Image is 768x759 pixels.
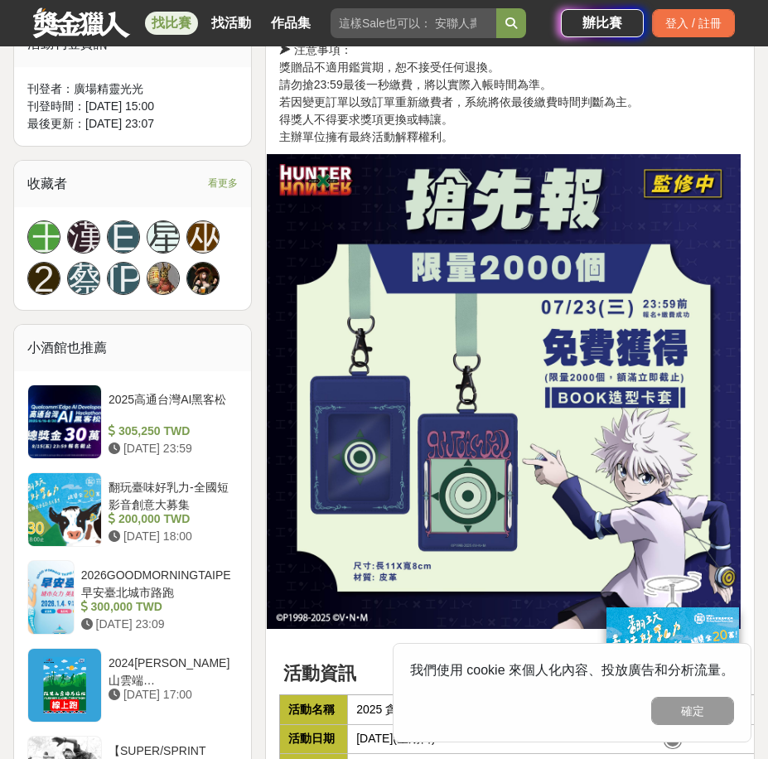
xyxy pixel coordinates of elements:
div: 刊登者： 廣場精靈光光 [27,80,238,98]
div: [DATE] 23:09 [81,616,231,633]
span: 我們使用 cookie 來個人化內容、投放廣告和分析流量。 [410,663,734,677]
div: 305,250 TWD [109,423,231,440]
a: 2026GOODMORNINGTAIPE 早安臺北城市路跑 300,000 TWD [DATE] 23:09 [27,560,238,635]
a: 星 [147,220,180,254]
a: 找活動 [205,12,258,35]
div: [DATE] 17:00 [109,686,231,703]
a: [PERSON_NAME] [107,262,140,295]
a: 找比賽 [145,12,198,35]
button: 確定 [651,697,734,725]
span: 2025 貪婪之島獵人路跑：[GEOGRAPHIC_DATA] [356,703,611,716]
div: 翻玩臺味好乳力-全國短影音創意大募集 [109,479,231,510]
a: Avatar [147,262,180,295]
a: 翻玩臺味好乳力-全國短影音創意大募集 200,000 TWD [DATE] 18:00 [27,472,238,547]
div: 小酒館也推薦 [14,325,251,371]
span: [DATE](星期日) [356,732,435,745]
a: 2025高通台灣AI黑客松 305,250 TWD [DATE] 23:59 [27,384,238,459]
a: 2024[PERSON_NAME]山雲端[PERSON_NAME][GEOGRAPHIC_DATA]跑 [DATE] 17:00 [27,648,238,723]
a: Avatar [186,262,220,295]
a: 作品集 [264,12,317,35]
div: 登入 / 註冊 [652,9,735,37]
strong: 活動日期 [288,732,335,745]
strong: 活動名稱 [288,703,335,716]
a: 蔡 [67,262,100,295]
img: Avatar [147,263,179,294]
img: ff197300-f8ee-455f-a0ae-06a3645bc375.jpg [606,607,739,718]
a: 王 [27,220,60,254]
div: [DATE] 18:00 [109,528,231,545]
div: 2024[PERSON_NAME]山雲端[PERSON_NAME][GEOGRAPHIC_DATA]跑 [109,655,231,686]
img: Avatar [187,263,219,294]
a: 辦比賽 [561,9,644,37]
div: 300,000 TWD [81,598,231,616]
strong: 活動資訊 [283,663,356,684]
div: [DATE] 23:59 [109,440,231,457]
a: 漢 [67,220,100,254]
a: E [107,220,140,254]
div: 刊登時間： [DATE] 15:00 [27,98,238,115]
input: 這樣Sale也可以： 安聯人壽創意銷售法募集 [331,8,496,38]
a: 2 [27,262,60,295]
div: 2026GOODMORNINGTAIPE 早安臺北城市路跑 [81,567,231,598]
span: 收藏者 [27,176,67,191]
div: 200,000 TWD [109,510,231,528]
a: 巫 [186,220,220,254]
div: 最後更新： [DATE] 23:07 [27,115,238,133]
span: 看更多 [208,174,238,192]
div: 2025高通台灣AI黑客松 [109,391,231,423]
